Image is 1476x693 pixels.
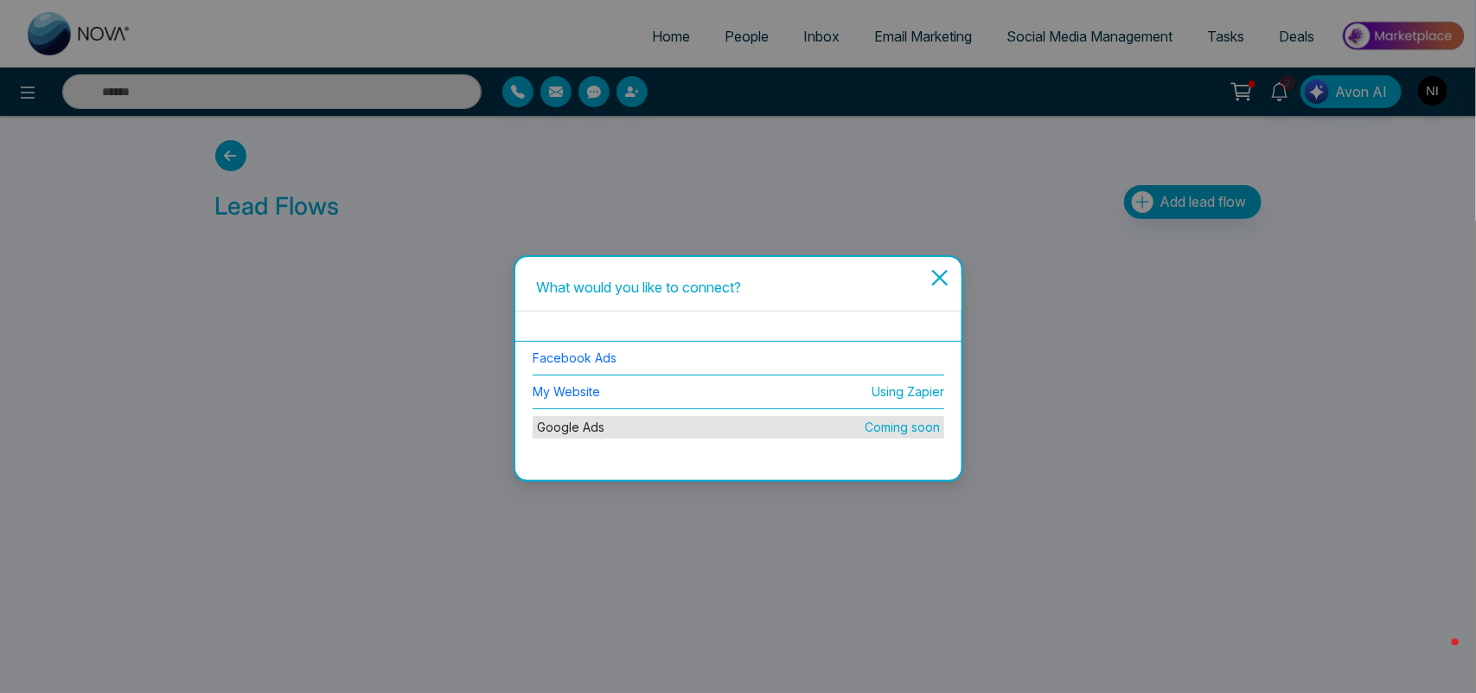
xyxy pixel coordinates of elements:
a: Facebook Ads [533,350,617,365]
iframe: Intercom live chat [1417,634,1459,676]
div: What would you like to connect? [536,278,941,297]
span: close [929,267,949,288]
a: My Website [533,384,600,399]
button: Close [917,257,962,318]
span: Using Zapier [872,382,944,401]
